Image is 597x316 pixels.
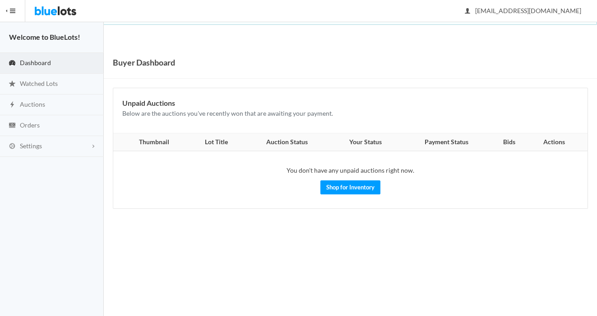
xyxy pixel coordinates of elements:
strong: Welcome to BlueLots! [9,33,80,41]
th: Auction Status [244,133,330,151]
p: Below are the auctions you've recently won that are awaiting your payment. [122,108,578,119]
span: Watched Lots [20,80,58,87]
th: Lot Title [190,133,243,151]
th: Actions [527,133,588,151]
th: Thumbnail [113,133,190,151]
span: Orders [20,121,40,129]
th: Payment Status [401,133,492,151]
ion-icon: flash [8,101,17,109]
span: Settings [20,142,42,150]
span: [EMAIL_ADDRESS][DOMAIN_NAME] [465,7,581,14]
a: Shop for Inventory [320,180,380,194]
ion-icon: star [8,80,17,89]
ion-icon: person [463,7,472,16]
b: Unpaid Auctions [122,99,175,107]
span: Auctions [20,100,45,108]
th: Your Status [330,133,401,151]
ion-icon: cog [8,142,17,151]
ion-icon: cash [8,122,17,130]
ion-icon: speedometer [8,59,17,68]
p: You don't have any unpaid auctions right now. [122,165,578,176]
th: Bids [492,133,527,151]
h1: Buyer Dashboard [113,56,175,69]
span: Dashboard [20,59,51,66]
